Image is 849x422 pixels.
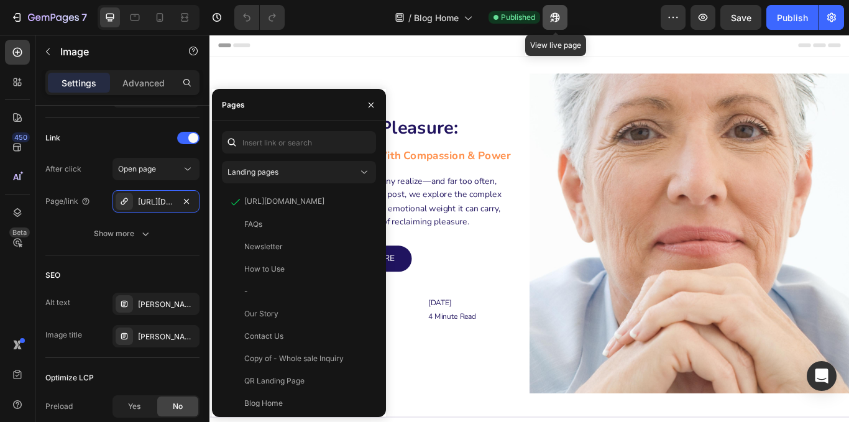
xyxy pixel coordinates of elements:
[81,10,87,25] p: 7
[244,398,283,409] div: Blog Home
[234,5,285,30] div: Undo/Redo
[777,11,808,24] div: Publish
[138,196,174,208] div: [URL][DOMAIN_NAME]
[122,76,165,89] p: Advanced
[244,286,248,297] div: -
[807,361,837,391] div: Open Intercom Messenger
[62,76,96,89] p: Settings
[173,401,183,412] span: No
[766,5,819,30] button: Publish
[60,44,166,59] p: Image
[373,45,746,418] img: A deeply hydrating, plant-based ingredient found in Pleasure Pods, and the best natural lubricant...
[45,297,70,308] div: Alt text
[244,219,262,230] div: FAQs
[731,12,751,23] span: Save
[94,227,152,240] div: Show more
[373,45,746,418] a: Mango Butter, A deeply hydrating, plant-based ingredient found in Pleasure Pods, and the best nat...
[45,372,94,383] div: Optimize LCP
[244,196,324,207] div: [URL][DOMAIN_NAME]
[255,307,282,319] span: [DATE]
[222,161,376,183] button: Landing pages
[408,11,411,24] span: /
[45,222,200,245] button: Show more
[244,308,278,319] div: Our Story
[45,401,73,412] div: Preload
[501,12,535,23] span: Published
[45,132,60,144] div: Link
[112,158,200,180] button: Open page
[720,5,761,30] button: Save
[244,375,305,387] div: QR Landing Page
[227,167,278,177] span: Landing pages
[45,329,82,341] div: Image title
[128,401,140,412] span: Yes
[222,131,376,154] input: Insert link or search
[45,163,81,175] div: After click
[138,299,196,310] div: [PERSON_NAME] info
[138,331,196,342] div: [PERSON_NAME] info
[209,35,849,422] iframe: Design area
[414,11,459,24] span: Blog Home
[9,227,30,237] div: Beta
[222,99,245,111] div: Pages
[45,196,91,207] div: Page/link
[244,241,283,252] div: Newsletter
[118,164,156,173] span: Open page
[244,353,344,364] div: Copy of - Whole sale Inquiry
[12,132,30,142] div: 450
[244,331,283,342] div: Contact Us
[5,5,93,30] button: 7
[45,270,60,281] div: SEO
[244,264,285,275] div: How to Use
[255,323,311,334] span: 4 Minute Read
